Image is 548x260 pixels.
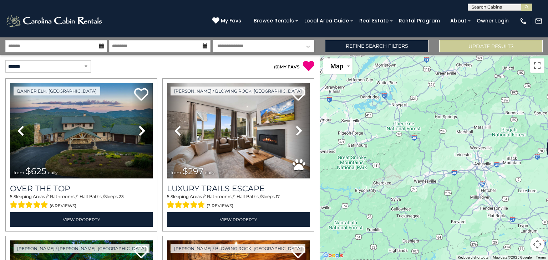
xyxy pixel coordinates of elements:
[356,15,392,26] a: Real Estate
[171,244,305,253] a: [PERSON_NAME] / Blowing Rock, [GEOGRAPHIC_DATA]
[519,17,527,25] img: phone-regular-white.png
[167,194,169,199] span: 5
[204,194,207,199] span: 4
[183,166,203,176] span: $297
[250,15,298,26] a: Browse Rentals
[458,255,488,260] button: Keyboard shortcuts
[234,194,261,199] span: 1 Half Baths /
[439,40,543,52] button: Update Results
[321,251,345,260] a: Open this area in Google Maps (opens a new window)
[10,193,153,210] div: Sleeping Areas / Bathrooms / Sleeps:
[493,255,532,259] span: Map data ©2025 Google
[330,62,343,70] span: Map
[5,14,104,28] img: White-1-2.png
[10,194,12,199] span: 5
[171,87,305,95] a: [PERSON_NAME] / Blowing Rock, [GEOGRAPHIC_DATA]
[323,58,352,74] button: Change map style
[14,170,24,175] span: from
[301,15,352,26] a: Local Area Guide
[10,184,153,193] a: Over The Top
[221,17,241,25] span: My Favs
[167,212,310,227] a: View Property
[171,170,181,175] span: from
[26,166,46,176] span: $625
[536,255,546,259] a: Terms (opens in new tab)
[276,194,280,199] span: 17
[167,193,310,210] div: Sleeping Areas / Bathrooms / Sleeps:
[321,251,345,260] img: Google
[119,194,124,199] span: 23
[274,64,280,69] span: ( )
[50,201,76,210] span: (6 reviews)
[167,184,310,193] a: Luxury Trails Escape
[48,170,58,175] span: daily
[275,64,278,69] span: 0
[535,17,543,25] img: mail-regular-white.png
[14,87,100,95] a: Banner Elk, [GEOGRAPHIC_DATA]
[77,194,104,199] span: 1 Half Baths /
[205,170,215,175] span: daily
[212,17,243,25] a: My Favs
[134,87,148,103] a: Add to favorites
[530,58,544,73] button: Toggle fullscreen view
[167,83,310,178] img: thumbnail_168695581.jpeg
[447,15,470,26] a: About
[395,15,443,26] a: Rental Program
[47,194,50,199] span: 4
[207,201,233,210] span: (3 reviews)
[10,212,153,227] a: View Property
[10,83,153,178] img: thumbnail_167153549.jpeg
[14,244,149,253] a: [PERSON_NAME] / [PERSON_NAME], [GEOGRAPHIC_DATA]
[473,15,512,26] a: Owner Login
[274,64,300,69] a: (0)MY FAVS
[325,40,428,52] a: Refine Search Filters
[530,237,544,251] button: Map camera controls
